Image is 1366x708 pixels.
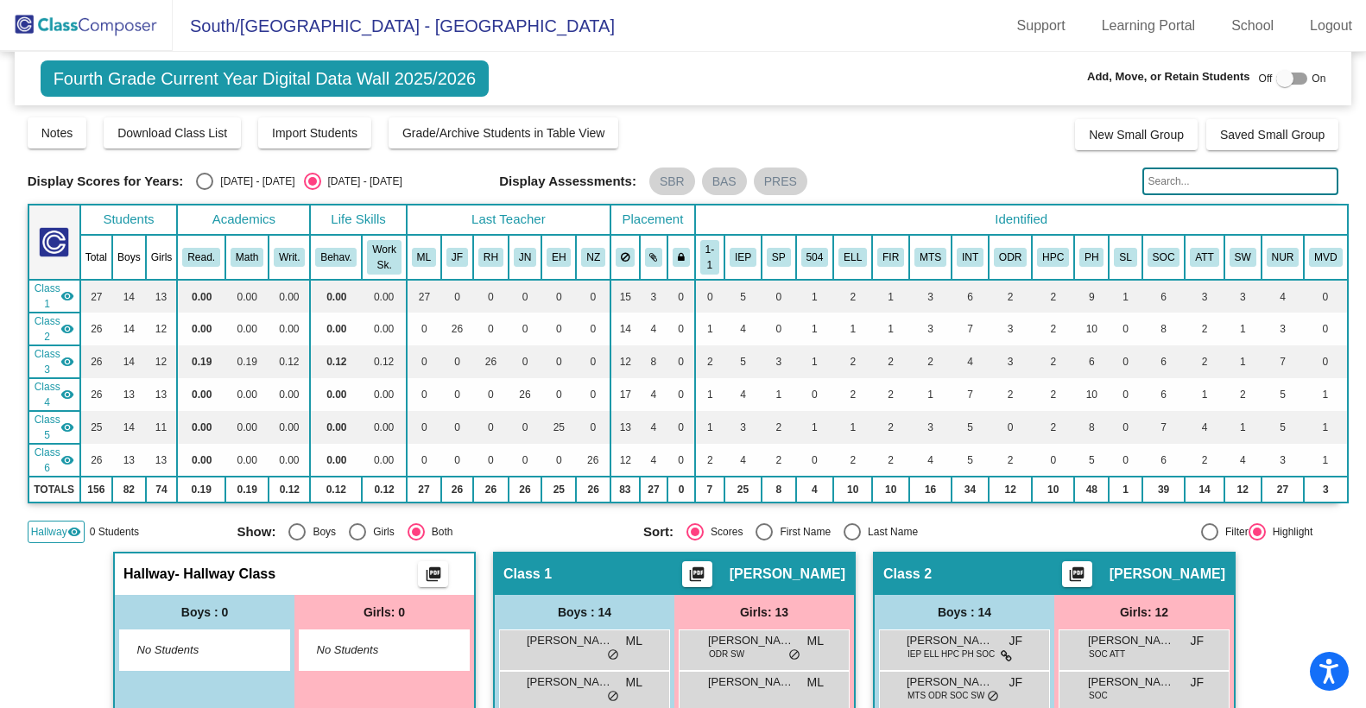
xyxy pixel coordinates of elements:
[1230,248,1256,267] button: SW
[796,280,834,313] td: 1
[576,345,610,378] td: 0
[576,235,610,280] th: Niki Zitur
[909,235,952,280] th: Homeroom MTSS intervention
[989,313,1032,345] td: 3
[182,248,220,267] button: Read.
[796,313,834,345] td: 1
[1142,313,1186,345] td: 8
[41,126,73,140] span: Notes
[1032,345,1074,378] td: 2
[541,411,576,444] td: 25
[796,345,834,378] td: 1
[989,280,1032,313] td: 2
[724,411,762,444] td: 3
[610,205,695,235] th: Placement
[667,378,695,411] td: 0
[473,345,509,378] td: 26
[1185,235,1224,280] th: 2 or more attendance letters
[441,444,473,477] td: 0
[473,444,509,477] td: 0
[724,280,762,313] td: 5
[1074,235,1109,280] th: Phonics Concern
[418,561,448,587] button: Print Students Details
[446,248,468,267] button: JF
[112,378,146,411] td: 13
[1114,248,1136,267] button: SL
[1032,411,1074,444] td: 2
[35,412,60,443] span: Class 5
[576,411,610,444] td: 0
[724,235,762,280] th: Individualized Education Plan
[1074,280,1109,313] td: 9
[80,411,112,444] td: 25
[1262,313,1305,345] td: 3
[872,235,909,280] th: Family Interpreter Required
[695,280,724,313] td: 0
[441,313,473,345] td: 26
[796,378,834,411] td: 0
[952,280,989,313] td: 6
[1075,119,1198,150] button: New Small Group
[35,379,60,410] span: Class 4
[1262,280,1305,313] td: 4
[60,420,74,434] mat-icon: visibility
[872,378,909,411] td: 2
[762,345,796,378] td: 3
[35,281,60,312] span: Class 1
[362,378,406,411] td: 0.00
[423,566,444,590] mat-icon: picture_as_pdf
[767,248,791,267] button: SP
[407,235,441,280] th: Matt Lewis
[28,117,87,149] button: Notes
[478,248,503,267] button: RH
[610,411,640,444] td: 13
[989,411,1032,444] td: 0
[541,378,576,411] td: 0
[407,411,441,444] td: 0
[1304,345,1347,378] td: 0
[667,411,695,444] td: 0
[682,561,712,587] button: Print Students Details
[112,235,146,280] th: Boys
[1109,345,1141,378] td: 0
[225,411,269,444] td: 0.00
[667,280,695,313] td: 0
[1262,411,1305,444] td: 5
[833,411,872,444] td: 1
[473,235,509,280] th: Ryan Hassing
[441,345,473,378] td: 0
[833,280,872,313] td: 2
[80,280,112,313] td: 27
[1304,313,1347,345] td: 0
[649,168,695,195] mat-chip: SBR
[35,313,60,345] span: Class 2
[1074,378,1109,411] td: 10
[407,345,441,378] td: 0
[146,444,178,477] td: 13
[640,235,668,280] th: Keep with students
[541,345,576,378] td: 0
[146,345,178,378] td: 12
[441,411,473,444] td: 0
[1142,235,1186,280] th: Student of Color
[509,280,541,313] td: 0
[686,566,707,590] mat-icon: picture_as_pdf
[146,378,178,411] td: 13
[310,313,362,345] td: 0.00
[310,411,362,444] td: 0.00
[80,444,112,477] td: 26
[1224,345,1262,378] td: 1
[60,355,74,369] mat-icon: visibility
[80,205,178,235] th: Students
[177,345,225,378] td: 0.19
[957,248,983,267] button: INT
[700,240,719,275] button: 1-1
[112,345,146,378] td: 14
[269,444,310,477] td: 0.00
[695,235,724,280] th: One on one Paraprofessional
[112,444,146,477] td: 13
[1089,128,1184,142] span: New Small Group
[1079,248,1104,267] button: PH
[177,280,225,313] td: 0.00
[177,378,225,411] td: 0.00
